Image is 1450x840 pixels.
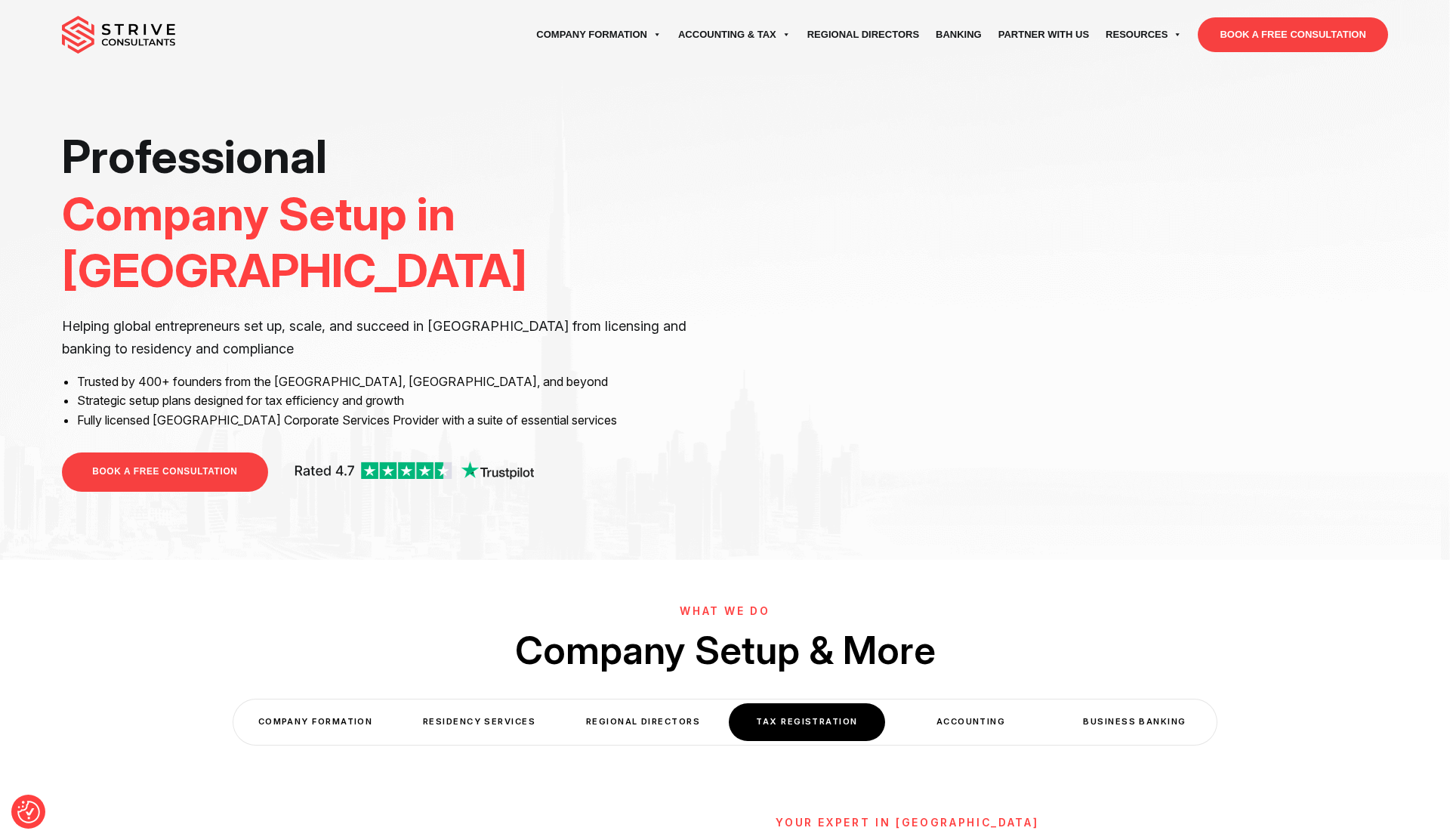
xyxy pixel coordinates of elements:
a: Regional Directors [799,14,927,56]
li: Strategic setup plans designed for tax efficiency and growth [77,391,714,411]
h6: YOUR EXPERT IN [GEOGRAPHIC_DATA] [776,817,1399,829]
span: Company Setup in [GEOGRAPHIC_DATA] [62,186,527,299]
div: Tax Registration [729,703,885,740]
a: Partner with Us [990,14,1097,56]
li: Fully licensed [GEOGRAPHIC_DATA] Corporate Services Provider with a suite of essential services [77,411,714,431]
iframe: <br /> [736,128,1388,495]
img: Revisit consent button [17,801,40,823]
a: BOOK A FREE CONSULTATION [1198,17,1387,52]
div: Accounting [893,703,1049,740]
p: Helping global entrepreneurs set up, scale, and succeed in [GEOGRAPHIC_DATA] from licensing and b... [62,315,714,360]
div: Residency Services [401,703,557,740]
a: BOOK A FREE CONSULTATION [62,452,267,491]
a: Banking [927,14,990,56]
div: Regional Directors [565,703,721,740]
a: Resources [1097,14,1190,56]
button: Consent Preferences [17,801,40,823]
li: Trusted by 400+ founders from the [GEOGRAPHIC_DATA], [GEOGRAPHIC_DATA], and beyond [77,372,714,392]
div: Business Banking [1057,703,1213,740]
div: COMPANY FORMATION [237,703,393,740]
a: Accounting & Tax [670,14,799,56]
h1: Professional [62,128,714,300]
img: main-logo.svg [62,16,175,54]
a: Company Formation [528,14,670,56]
